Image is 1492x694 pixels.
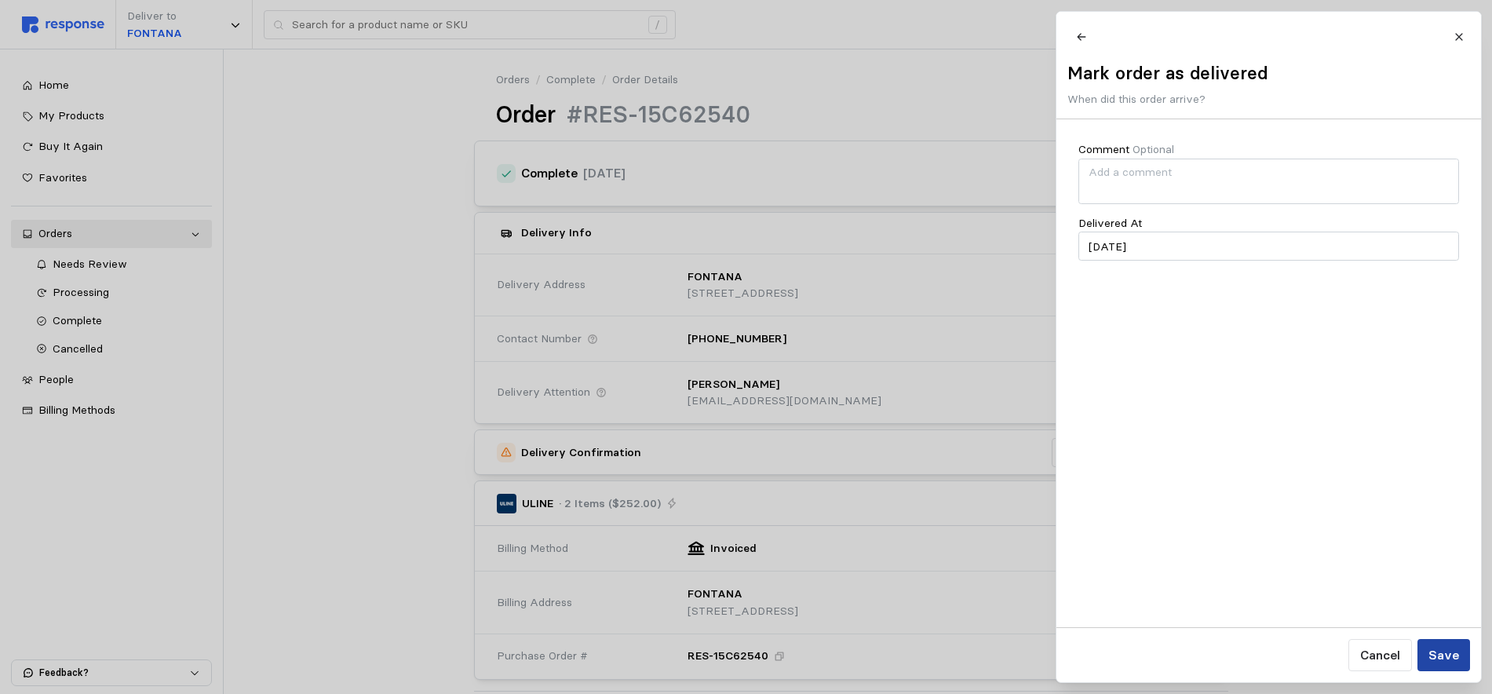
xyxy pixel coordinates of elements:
[1078,215,1142,232] p: Delivered At
[1133,142,1174,156] span: Optional
[1417,639,1469,671] button: Save
[1067,91,1268,108] p: When did this order arrive?
[1078,141,1174,159] p: Comment
[1359,645,1399,665] p: Cancel
[1428,645,1458,665] p: Save
[1348,639,1411,671] button: Cancel
[1067,61,1268,86] h2: Mark order as delivered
